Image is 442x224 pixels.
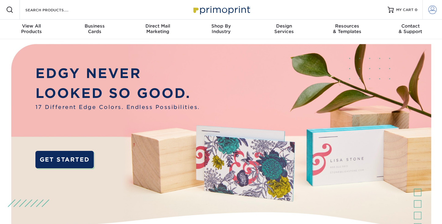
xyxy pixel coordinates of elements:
a: Contact& Support [379,20,442,39]
p: LOOKED SO GOOD. [35,83,200,103]
span: Shop By [189,23,253,29]
span: Design [253,23,316,29]
div: Marketing [126,23,189,34]
span: Resources [316,23,379,29]
a: DesignServices [253,20,316,39]
a: GET STARTED [35,151,94,168]
div: Industry [189,23,253,34]
input: SEARCH PRODUCTS..... [25,6,84,13]
img: Primoprint [191,3,252,16]
span: MY CART [396,7,414,13]
span: Business [63,23,126,29]
a: BusinessCards [63,20,126,39]
div: & Support [379,23,442,34]
div: Cards [63,23,126,34]
a: Direct MailMarketing [126,20,189,39]
div: & Templates [316,23,379,34]
span: Direct Mail [126,23,189,29]
span: 17 Different Edge Colors. Endless Possibilities. [35,103,200,111]
span: Contact [379,23,442,29]
p: EDGY NEVER [35,63,200,83]
span: 0 [415,8,418,12]
a: Resources& Templates [316,20,379,39]
a: Shop ByIndustry [189,20,253,39]
div: Services [253,23,316,34]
